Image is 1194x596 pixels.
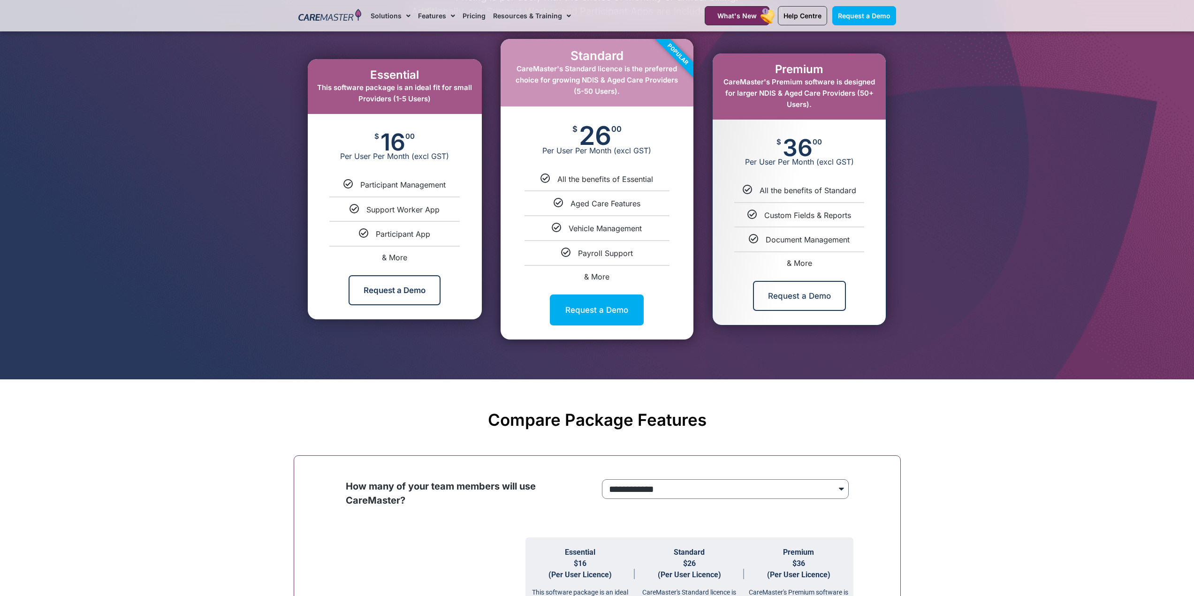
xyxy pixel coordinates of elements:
h2: Essential [317,68,472,82]
a: Request a Demo [550,294,644,325]
span: Per User Per Month (excl GST) [713,157,886,166]
span: All the benefits of Essential [557,174,653,184]
span: 00 [813,138,822,145]
a: Request a Demo [349,275,441,305]
span: Aged Care Features [570,199,640,208]
span: $36 (Per User Licence) [767,559,830,579]
span: $26 (Per User Licence) [658,559,721,579]
span: Help Centre [783,12,821,20]
span: Custom Fields & Reports [764,211,851,220]
div: Popular [624,1,731,108]
a: Help Centre [778,6,827,25]
h2: Premium [722,63,876,76]
a: Request a Demo [753,281,846,311]
form: price Form radio [602,479,849,504]
h2: Compare Package Features [298,410,896,430]
span: Support Worker App [366,205,440,214]
span: 00 [405,133,415,140]
h2: Standard [510,48,684,63]
span: Per User Per Month (excl GST) [501,146,693,155]
span: CareMaster's Standard licence is the preferred choice for growing NDIS & Aged Care Providers (5-5... [516,64,678,96]
span: & More [382,253,407,262]
span: What's New [717,12,757,20]
span: & More [584,272,609,281]
span: CareMaster's Premium software is designed for larger NDIS & Aged Care Providers (50+ Users). [723,77,875,109]
span: Per User Per Month (excl GST) [308,151,482,161]
span: Participant App [376,229,430,239]
p: How many of your team members will use CareMaster? [346,479,593,507]
span: & More [787,258,812,268]
span: 26 [579,125,611,146]
span: $ [572,125,578,133]
span: All the benefits of Standard [760,186,856,195]
a: What's New [705,6,769,25]
span: $ [374,133,379,140]
span: $16 (Per User Licence) [548,559,612,579]
span: 00 [611,125,622,133]
span: Payroll Support [578,249,633,258]
span: Vehicle Management [569,224,642,233]
span: Request a Demo [838,12,890,20]
span: This software package is an ideal fit for small Providers (1-5 Users) [317,83,472,103]
img: CareMaster Logo [298,9,362,23]
span: 16 [380,133,405,151]
span: Participant Management [360,180,446,189]
a: Request a Demo [832,6,896,25]
span: Document Management [766,235,850,244]
span: 36 [783,138,813,157]
span: $ [776,138,781,145]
